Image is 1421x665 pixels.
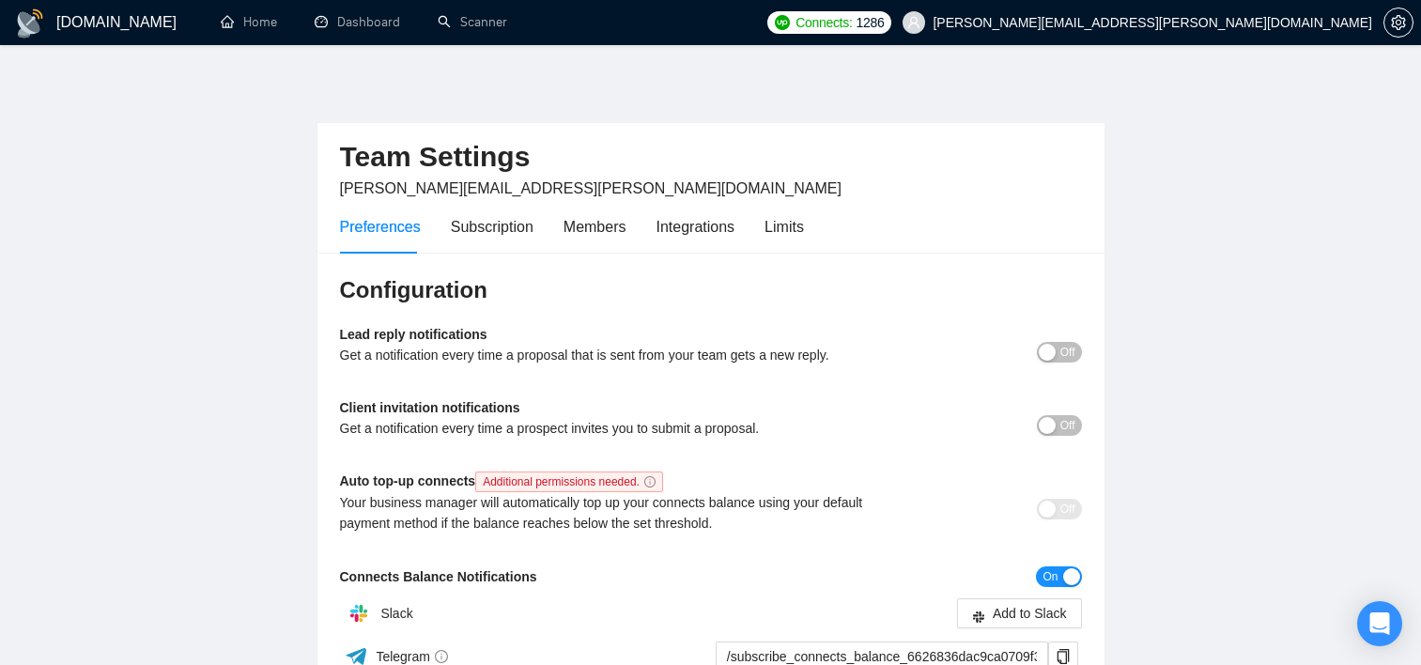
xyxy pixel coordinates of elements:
[1357,601,1402,646] div: Open Intercom Messenger
[1043,566,1058,587] span: On
[972,609,985,623] span: slack
[451,215,533,239] div: Subscription
[1049,649,1077,664] span: copy
[340,400,520,415] b: Client invitation notifications
[1383,8,1413,38] button: setting
[795,12,852,33] span: Connects:
[1060,499,1075,519] span: Off
[435,650,448,663] span: info-circle
[340,345,897,365] div: Get a notification every time a proposal that is sent from your team gets a new reply.
[376,649,448,664] span: Telegram
[856,12,884,33] span: 1286
[340,595,378,632] img: hpQkSZIkSZIkSZIkSZIkSZIkSZIkSZIkSZIkSZIkSZIkSZIkSZIkSZIkSZIkSZIkSZIkSZIkSZIkSZIkSZIkSZIkSZIkSZIkS...
[1060,342,1075,363] span: Off
[765,215,804,239] div: Limits
[907,16,920,29] span: user
[221,14,277,30] a: homeHome
[340,327,487,342] b: Lead reply notifications
[957,598,1082,628] button: slackAdd to Slack
[380,606,412,621] span: Slack
[993,603,1067,624] span: Add to Slack
[315,14,400,30] a: dashboardDashboard
[1060,415,1075,436] span: Off
[340,215,421,239] div: Preferences
[340,180,842,196] span: [PERSON_NAME][EMAIL_ADDRESS][PERSON_NAME][DOMAIN_NAME]
[1383,15,1413,30] a: setting
[564,215,626,239] div: Members
[438,14,507,30] a: searchScanner
[15,8,45,39] img: logo
[340,473,671,488] b: Auto top-up connects
[340,569,537,584] b: Connects Balance Notifications
[340,138,1082,177] h2: Team Settings
[340,492,897,534] div: Your business manager will automatically top up your connects balance using your default payment ...
[475,472,663,492] span: Additional permissions needed.
[340,418,897,439] div: Get a notification every time a prospect invites you to submit a proposal.
[656,215,735,239] div: Integrations
[340,275,1082,305] h3: Configuration
[644,476,656,487] span: info-circle
[775,15,790,30] img: upwork-logo.png
[1384,15,1413,30] span: setting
